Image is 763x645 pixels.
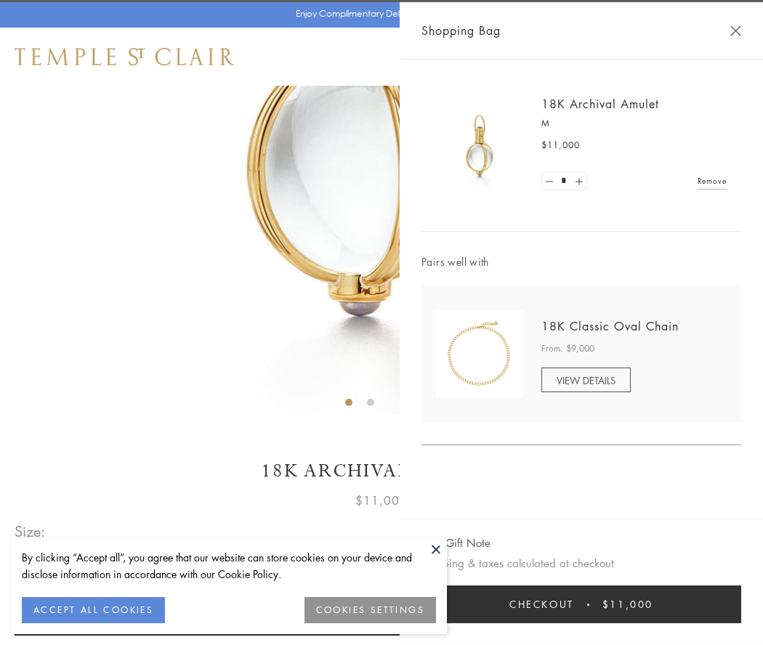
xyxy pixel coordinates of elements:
[15,458,748,484] h1: 18K Archival Amulet
[355,491,408,510] span: $11,000
[421,21,501,40] span: Shopping Bag
[730,25,741,36] button: Close Shopping Bag
[541,341,594,356] span: From: $9,000
[541,138,580,153] span: $11,000
[509,596,574,612] span: Checkout
[541,318,679,334] a: 18K Classic Oval Chain
[698,173,727,189] a: Remove
[15,519,47,543] span: Size:
[421,585,741,623] button: Checkout $11,000
[421,554,741,572] p: Shipping & taxes calculated at checkout
[296,7,461,21] p: Enjoy Complimentary Delivery & Returns
[22,549,436,583] div: By clicking “Accept all”, you agree that our website can store cookies on your device and disclos...
[557,373,615,387] span: VIEW DETAILS
[421,253,741,270] span: Pairs well with
[542,172,557,190] a: Set quantity to 0
[22,597,165,623] button: ACCEPT ALL COOKIES
[602,596,653,612] span: $11,000
[304,597,436,623] button: COOKIES SETTINGS
[15,48,234,65] img: Temple St. Clair
[541,368,631,392] a: VIEW DETAILS
[436,310,523,397] img: N88865-OV18
[571,172,586,190] a: Set quantity to 2
[436,102,523,189] img: 18K Archival Amulet
[541,116,727,131] p: M
[421,534,490,552] button: Add Gift Note
[541,96,659,112] a: 18K Archival Amulet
